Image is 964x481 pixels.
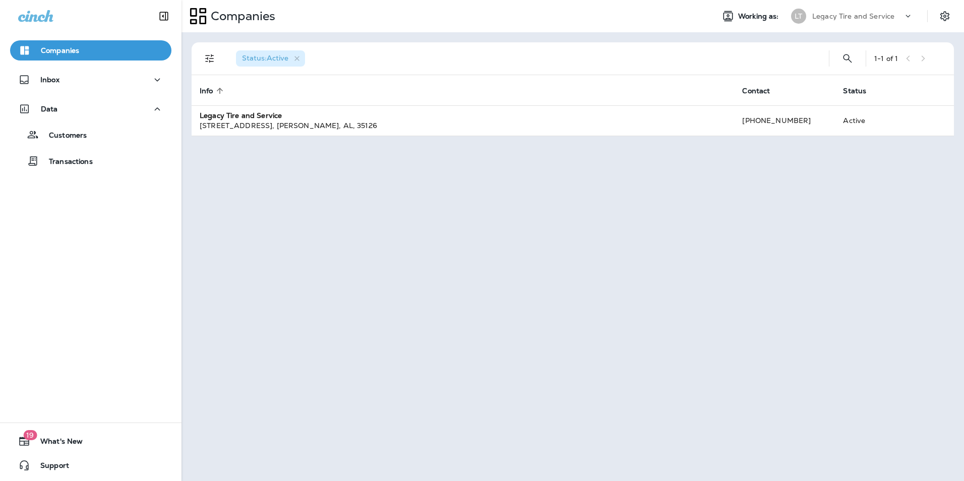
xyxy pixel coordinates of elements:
td: [PHONE_NUMBER] [734,105,835,136]
div: [STREET_ADDRESS] , [PERSON_NAME] , AL , 35126 [200,121,726,131]
span: Status : Active [242,53,288,63]
span: Contact [742,87,770,95]
button: Filters [200,48,220,69]
p: Customers [39,131,87,141]
p: Legacy Tire and Service [812,12,894,20]
button: Companies [10,40,171,61]
button: Collapse Sidebar [150,6,178,26]
p: Transactions [39,157,93,167]
strong: Legacy Tire and Service [200,111,282,120]
span: What's New [30,437,83,449]
span: Support [30,461,69,473]
button: Inbox [10,70,171,90]
p: Companies [207,9,275,24]
span: Status [843,86,879,95]
button: Support [10,455,171,475]
button: Customers [10,124,171,145]
p: Inbox [40,76,59,84]
p: Data [41,105,58,113]
span: Status [843,87,866,95]
span: Working as: [738,12,781,21]
td: Active [835,105,899,136]
p: Companies [41,46,79,54]
button: Settings [936,7,954,25]
button: 19What's New [10,431,171,451]
button: Transactions [10,150,171,171]
span: 19 [23,430,37,440]
button: Data [10,99,171,119]
div: Status:Active [236,50,305,67]
span: Info [200,87,213,95]
span: Contact [742,86,783,95]
div: 1 - 1 of 1 [874,54,898,63]
button: Search Companies [837,48,858,69]
span: Info [200,86,226,95]
div: LT [791,9,806,24]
